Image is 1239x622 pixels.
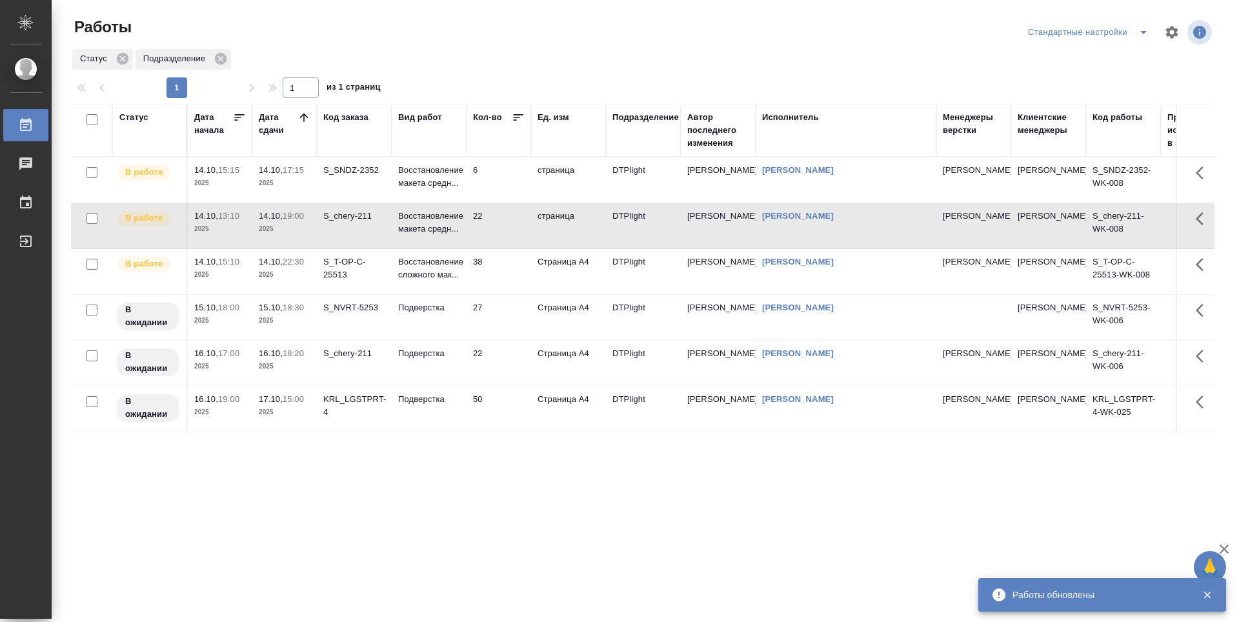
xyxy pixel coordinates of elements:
[531,157,606,203] td: страница
[1012,588,1183,601] div: Работы обновлены
[943,164,1005,177] p: [PERSON_NAME]
[1086,157,1161,203] td: S_SNDZ-2352-WK-008
[467,341,531,386] td: 22
[125,212,163,225] p: В работе
[467,295,531,340] td: 27
[283,211,304,221] p: 19:00
[1086,295,1161,340] td: S_NVRT-5253-WK-006
[467,386,531,432] td: 50
[194,177,246,190] p: 2025
[80,52,112,65] p: Статус
[116,164,180,181] div: Исполнитель выполняет работу
[1188,386,1219,417] button: Здесь прячутся важные кнопки
[762,111,819,124] div: Исполнитель
[125,395,171,421] p: В ожидании
[398,256,460,281] p: Восстановление сложного мак...
[762,257,834,266] a: [PERSON_NAME]
[943,393,1005,406] p: [PERSON_NAME]
[194,314,246,327] p: 2025
[194,111,233,137] div: Дата начала
[687,111,749,150] div: Автор последнего изменения
[762,348,834,358] a: [PERSON_NAME]
[327,79,381,98] span: из 1 страниц
[218,165,239,175] p: 15:15
[473,111,502,124] div: Кол-во
[259,165,283,175] p: 14.10,
[194,257,218,266] p: 14.10,
[218,348,239,358] p: 17:00
[531,341,606,386] td: Страница А4
[323,301,385,314] div: S_NVRT-5253
[259,394,283,404] p: 17.10,
[259,223,310,236] p: 2025
[531,203,606,248] td: страница
[681,295,756,340] td: [PERSON_NAME]
[283,165,304,175] p: 17:15
[398,164,460,190] p: Восстановление макета средн...
[606,341,681,386] td: DTPlight
[681,203,756,248] td: [PERSON_NAME]
[71,17,132,37] span: Работы
[194,223,246,236] p: 2025
[116,210,180,227] div: Исполнитель выполняет работу
[606,249,681,294] td: DTPlight
[119,111,148,124] div: Статус
[116,393,180,423] div: Исполнитель назначен, приступать к работе пока рано
[1086,386,1161,432] td: KRL_LGSTPRT-4-WK-025
[323,347,385,360] div: S_chery-211
[72,49,133,70] div: Статус
[1167,111,1225,150] div: Прогресс исполнителя в SC
[259,314,310,327] p: 2025
[943,210,1005,223] p: [PERSON_NAME]
[762,394,834,404] a: [PERSON_NAME]
[1011,203,1086,248] td: [PERSON_NAME]
[606,157,681,203] td: DTPlight
[606,386,681,432] td: DTPlight
[259,177,310,190] p: 2025
[194,303,218,312] p: 15.10,
[116,347,180,377] div: Исполнитель назначен, приступать к работе пока рано
[1011,157,1086,203] td: [PERSON_NAME]
[1093,111,1142,124] div: Код работы
[398,393,460,406] p: Подверстка
[398,347,460,360] p: Подверстка
[125,257,163,270] p: В работе
[681,341,756,386] td: [PERSON_NAME]
[467,157,531,203] td: 6
[194,211,218,221] p: 14.10,
[1018,111,1080,137] div: Клиентские менеджеры
[259,348,283,358] p: 16.10,
[194,406,246,419] p: 2025
[1011,295,1086,340] td: [PERSON_NAME]
[398,210,460,236] p: Восстановление макета средн...
[1194,589,1220,601] button: Закрыть
[762,165,834,175] a: [PERSON_NAME]
[218,211,239,221] p: 13:10
[323,393,385,419] div: KRL_LGSTPRT-4
[1086,203,1161,248] td: S_chery-211-WK-008
[194,348,218,358] p: 16.10,
[1011,386,1086,432] td: [PERSON_NAME]
[1011,249,1086,294] td: [PERSON_NAME]
[194,165,218,175] p: 14.10,
[283,394,304,404] p: 15:00
[606,203,681,248] td: DTPlight
[762,211,834,221] a: [PERSON_NAME]
[1188,341,1219,372] button: Здесь прячутся важные кнопки
[681,386,756,432] td: [PERSON_NAME]
[1156,17,1187,48] span: Настроить таблицу
[259,303,283,312] p: 15.10,
[762,303,834,312] a: [PERSON_NAME]
[1187,20,1214,45] span: Посмотреть информацию
[116,256,180,273] div: Исполнитель выполняет работу
[681,249,756,294] td: [PERSON_NAME]
[1188,203,1219,234] button: Здесь прячутся важные кнопки
[259,360,310,373] p: 2025
[1188,249,1219,280] button: Здесь прячутся важные кнопки
[136,49,231,70] div: Подразделение
[467,203,531,248] td: 22
[943,256,1005,268] p: [PERSON_NAME]
[194,360,246,373] p: 2025
[218,257,239,266] p: 15:10
[283,257,304,266] p: 22:30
